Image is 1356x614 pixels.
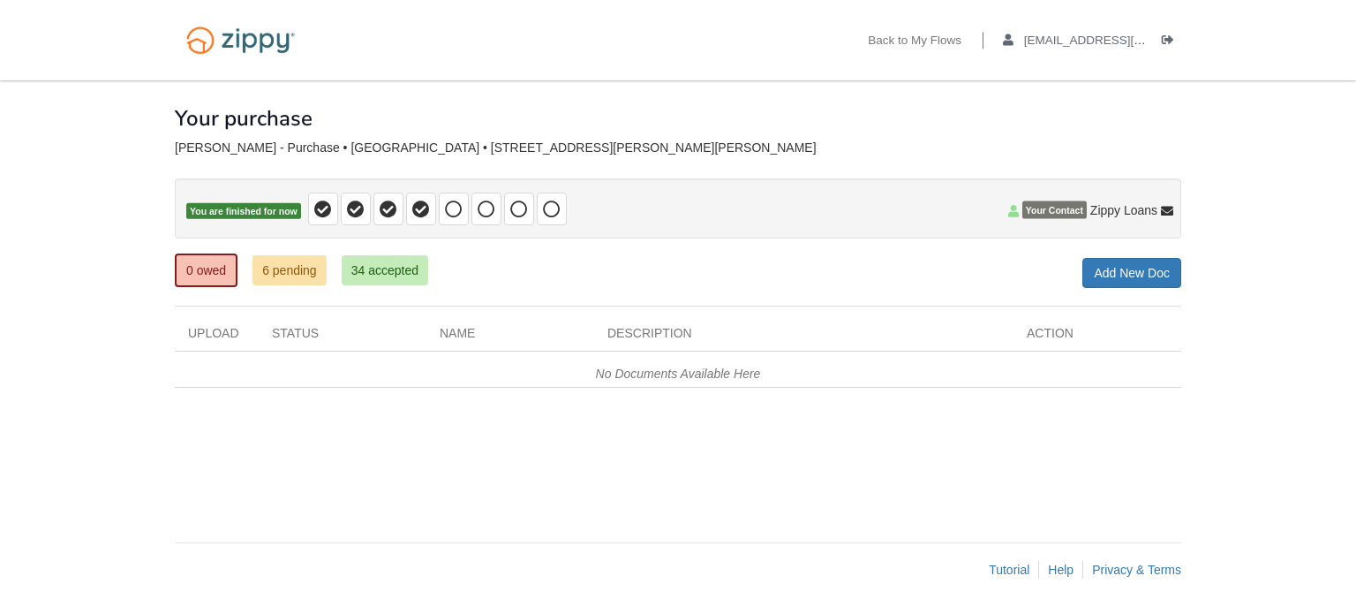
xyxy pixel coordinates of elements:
a: 0 owed [175,254,237,287]
a: Log out [1162,34,1181,51]
span: Zippy Loans [1090,201,1157,219]
a: Privacy & Terms [1092,563,1181,577]
a: Add New Doc [1082,258,1181,288]
div: Name [426,324,594,351]
div: [PERSON_NAME] - Purchase • [GEOGRAPHIC_DATA] • [STREET_ADDRESS][PERSON_NAME][PERSON_NAME] [175,140,1181,155]
span: You are finished for now [186,203,301,220]
a: 6 pending [252,255,327,285]
div: Status [259,324,426,351]
a: Back to My Flows [868,34,961,51]
a: 34 accepted [342,255,428,285]
em: No Documents Available Here [596,367,761,381]
span: Your Contact [1022,201,1087,219]
a: Tutorial [989,563,1029,577]
span: madison.wilken@gmail.com [1024,34,1324,47]
div: Action [1013,324,1181,351]
div: Upload [175,324,259,351]
img: Logo [175,18,306,63]
a: Help [1048,563,1073,577]
h1: Your purchase [175,107,313,130]
a: edit profile [1003,34,1324,51]
div: Description [594,324,1013,351]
